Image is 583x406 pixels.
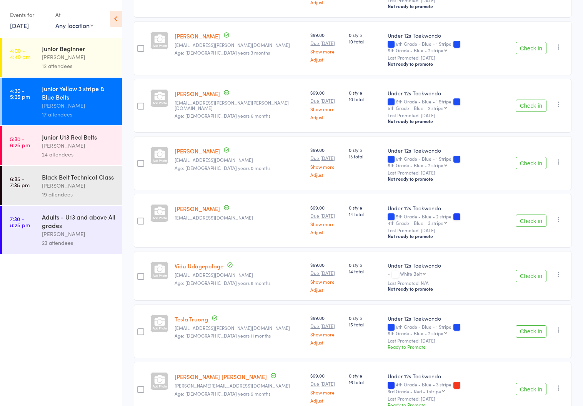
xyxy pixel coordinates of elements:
[310,270,343,276] small: Due [DATE]
[175,383,304,388] small: Mel.edmonds2010@gmail.com
[2,126,122,165] a: 5:30 -6:25 pmJunior U13 Red Belts[PERSON_NAME]24 attendees
[516,42,546,54] button: Check in
[175,280,270,286] span: Age: [DEMOGRAPHIC_DATA] years 8 months
[310,323,343,329] small: Due [DATE]
[42,238,115,247] div: 23 attendees
[2,78,122,125] a: 4:30 -5:25 pmJunior Yellow 3 stripe & Blue Belts[PERSON_NAME]17 attendees
[388,113,510,118] small: Last Promoted: [DATE]
[42,173,115,181] div: Black Belt Technical Class
[310,372,343,403] div: $69.00
[175,373,267,381] a: [PERSON_NAME] [PERSON_NAME]
[349,153,381,160] span: 13 total
[175,112,270,119] span: Age: [DEMOGRAPHIC_DATA] years 6 months
[388,314,510,322] div: Under 12s Taekwondo
[516,100,546,112] button: Check in
[175,315,208,323] a: Tesla Truong
[42,133,115,141] div: Junior U13 Red Belts
[310,221,343,226] a: Show more
[42,44,115,53] div: Junior Beginner
[388,176,510,182] div: Not ready to promote
[42,190,115,199] div: 19 attendees
[349,379,381,385] span: 16 total
[516,270,546,282] button: Check in
[310,32,343,62] div: $69.00
[310,155,343,161] small: Due [DATE]
[42,101,115,110] div: [PERSON_NAME]
[349,89,381,96] span: 0 style
[388,214,510,225] div: 5th Grade - Blue - 2 stripe
[175,100,304,111] small: hannah.kate.bowen@gmail.com
[310,172,343,177] a: Adjust
[10,136,30,148] time: 5:30 - 6:25 pm
[175,32,220,40] a: [PERSON_NAME]
[175,90,220,98] a: [PERSON_NAME]
[388,99,510,110] div: 6th Grade - Blue - 1 Stripe
[175,390,270,397] span: Age: [DEMOGRAPHIC_DATA] years 9 months
[2,38,122,77] a: 4:00 -4:40 pmJunior Beginner[PERSON_NAME]12 attendees
[388,389,441,394] div: 3rd Grade - Red - 1 stripe
[55,8,93,21] div: At
[388,146,510,154] div: Under 12s Taekwondo
[310,279,343,284] a: Show more
[388,286,510,292] div: Not ready to promote
[349,204,381,211] span: 0 style
[42,230,115,238] div: [PERSON_NAME]
[2,206,122,254] a: 7:30 -8:25 pmAdults - U13 and above All grades[PERSON_NAME]23 attendees
[175,165,270,171] span: Age: [DEMOGRAPHIC_DATA] years 0 months
[516,215,546,227] button: Check in
[388,396,510,401] small: Last Promoted: [DATE]
[388,89,510,97] div: Under 12s Taekwondo
[310,89,343,120] div: $69.00
[175,157,304,163] small: kaylajt86@gmail.com
[310,340,343,345] a: Adjust
[388,61,510,67] div: Not ready to promote
[349,32,381,38] span: 0 style
[175,325,304,331] small: helenq.dana@gmail.com
[175,262,223,270] a: Vidu Udagepolage
[310,381,343,386] small: Due [DATE]
[310,287,343,292] a: Adjust
[388,48,443,53] div: 5th Grade - Blue - 2 stripe
[516,383,546,395] button: Check in
[388,118,510,124] div: Not ready to promote
[388,372,510,380] div: Under 12s Taekwondo
[388,41,510,53] div: 6th Grade - Blue - 1 Stripe
[310,40,343,46] small: Due [DATE]
[42,84,115,101] div: Junior Yellow 3 stripe & Blue Belts
[55,21,93,30] div: Any location
[310,164,343,169] a: Show more
[388,382,510,393] div: 4th Grade - Blue - 3 stripe
[10,216,30,228] time: 7:30 - 8:25 pm
[2,166,122,205] a: 6:35 -7:35 pmBlack Belt Technical Class[PERSON_NAME]19 attendees
[175,49,270,56] span: Age: [DEMOGRAPHIC_DATA] years 3 months
[388,228,510,233] small: Last Promoted: [DATE]
[388,324,510,336] div: 6th Grade - Blue - 1 Stripe
[175,272,304,278] small: suba@dualchelate.com
[349,314,381,321] span: 0 style
[42,110,115,119] div: 17 attendees
[349,96,381,102] span: 10 total
[310,115,343,120] a: Adjust
[400,271,422,276] div: White Belt
[388,261,510,269] div: Under 12s Taekwondo
[388,338,510,343] small: Last Promoted: [DATE]
[349,321,381,328] span: 15 total
[175,147,220,155] a: [PERSON_NAME]
[388,331,443,336] div: 5th Grade - Blue - 2 stripe
[388,156,510,168] div: 6th Grade - Blue - 1 Stripe
[388,170,510,175] small: Last Promoted: [DATE]
[310,204,343,235] div: $69.00
[516,157,546,169] button: Check in
[310,398,343,403] a: Adjust
[388,220,443,225] div: 4th Grade - Blue - 3 stripe
[310,314,343,345] div: $69.00
[388,271,510,278] div: -
[310,106,343,111] a: Show more
[349,211,381,217] span: 14 total
[349,268,381,275] span: 14 total
[349,146,381,153] span: 0 style
[516,325,546,338] button: Check in
[310,213,343,218] small: Due [DATE]
[310,390,343,395] a: Show more
[349,38,381,45] span: 10 total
